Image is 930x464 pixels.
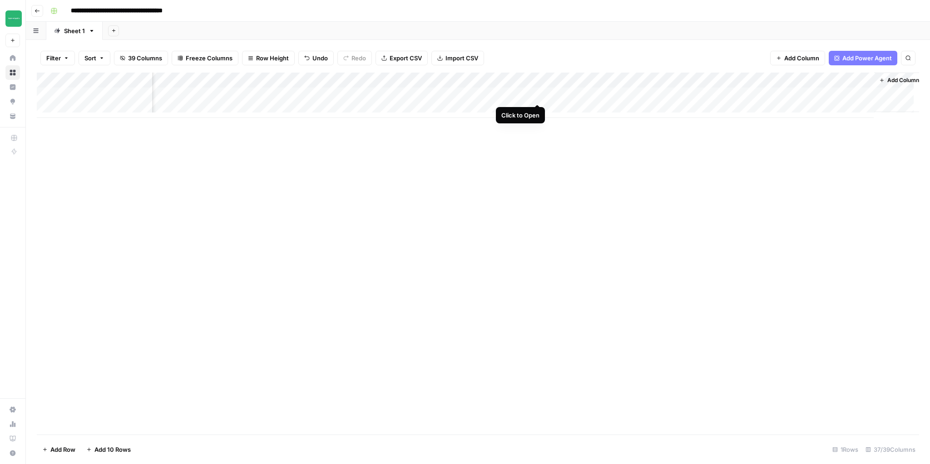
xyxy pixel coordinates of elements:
div: 1 Rows [829,442,862,457]
span: 39 Columns [128,54,162,63]
span: Row Height [256,54,289,63]
span: Add Column [784,54,819,63]
span: Undo [312,54,328,63]
button: Import CSV [431,51,484,65]
a: Browse [5,65,20,80]
div: Click to Open [501,111,539,120]
span: Add Power Agent [842,54,892,63]
span: Freeze Columns [186,54,232,63]
button: Export CSV [376,51,428,65]
button: Add 10 Rows [81,442,136,457]
a: Your Data [5,109,20,123]
span: Add 10 Rows [94,445,131,454]
button: 39 Columns [114,51,168,65]
button: Workspace: Team Empathy [5,7,20,30]
a: Insights [5,80,20,94]
span: Filter [46,54,61,63]
span: Export CSV [390,54,422,63]
a: Settings [5,402,20,417]
button: Add Row [37,442,81,457]
button: Sort [79,51,110,65]
span: Add Column [887,76,919,84]
button: Add Column [876,74,923,86]
img: Team Empathy Logo [5,10,22,27]
a: Opportunities [5,94,20,109]
button: Filter [40,51,75,65]
button: Freeze Columns [172,51,238,65]
div: Sheet 1 [64,26,85,35]
button: Redo [337,51,372,65]
a: Learning Hub [5,431,20,446]
a: Usage [5,417,20,431]
div: 37/39 Columns [862,442,919,457]
span: Import CSV [445,54,478,63]
button: Add Power Agent [829,51,897,65]
span: Redo [351,54,366,63]
a: Home [5,51,20,65]
a: Sheet 1 [46,22,103,40]
button: Help + Support [5,446,20,460]
button: Undo [298,51,334,65]
span: Add Row [50,445,75,454]
span: Sort [84,54,96,63]
button: Add Column [770,51,825,65]
button: Row Height [242,51,295,65]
